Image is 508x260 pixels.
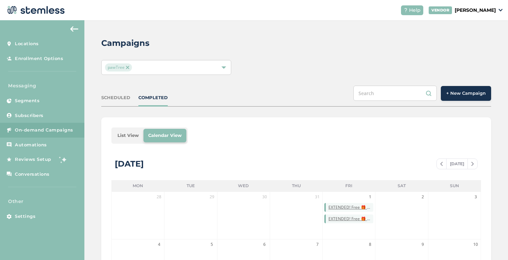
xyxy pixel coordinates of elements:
p: [PERSON_NAME] [455,7,496,14]
img: glitter-stars-b7820f95.gif [56,153,70,166]
span: EXTENDED! Free 🎁 with purchase all August! Share 10-in-1 with everyone you know + they get a bonu... [328,204,373,210]
div: COMPLETED [138,94,168,101]
li: Tue [164,180,217,192]
span: 29 [209,194,215,200]
span: Enrollment Options [15,55,63,62]
li: Thu [270,180,322,192]
span: 4 [156,241,162,248]
li: Mon [111,180,164,192]
li: Wed [217,180,270,192]
span: Automations [15,142,47,148]
span: 2 [420,194,426,200]
div: VENDOR [429,6,452,14]
img: icon-help-white-03924b79.svg [404,8,408,12]
span: Conversations [15,171,50,178]
iframe: Chat Widget [474,228,508,260]
li: Calendar View [143,129,186,142]
li: Fri [323,180,375,192]
img: icon_down-arrow-small-66adaf34.svg [499,9,503,11]
span: 3 [472,194,479,200]
span: 6 [261,241,268,248]
span: Segments [15,97,39,104]
img: icon-chevron-right-bae969c5.svg [471,162,474,166]
li: List View [113,129,143,142]
span: 8 [367,241,373,248]
span: Locations [15,40,39,47]
div: [DATE] [115,158,144,170]
span: [DATE] [446,159,468,169]
img: icon-arrow-back-accent-c549486e.svg [70,26,78,32]
span: pawTree [105,63,132,71]
span: 1 [367,194,373,200]
span: 31 [314,194,321,200]
span: + New Campaign [446,90,486,97]
span: Reviews Setup [15,156,51,163]
li: Sat [375,180,428,192]
img: icon-close-accent-8a337256.svg [126,66,129,69]
span: Help [409,7,421,14]
div: SCHEDULED [101,94,130,101]
button: + New Campaign [441,86,491,101]
input: Search [353,86,437,101]
img: logo-dark-0685b13c.svg [5,3,65,17]
span: 10 [472,241,479,248]
span: Settings [15,213,35,220]
span: 30 [261,194,268,200]
span: On-demand Campaigns [15,127,73,134]
span: 28 [156,194,162,200]
span: EXTENDED! Free 🎁 with purchase all August! Share 10-in-1 with everyone you know + they get a bonu... [328,216,373,222]
span: 7 [314,241,321,248]
li: Sun [428,180,481,192]
h2: Campaigns [101,37,150,49]
img: icon-chevron-left-b8c47ebb.svg [440,162,443,166]
span: 9 [420,241,426,248]
span: Subscribers [15,112,44,119]
span: 5 [209,241,215,248]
